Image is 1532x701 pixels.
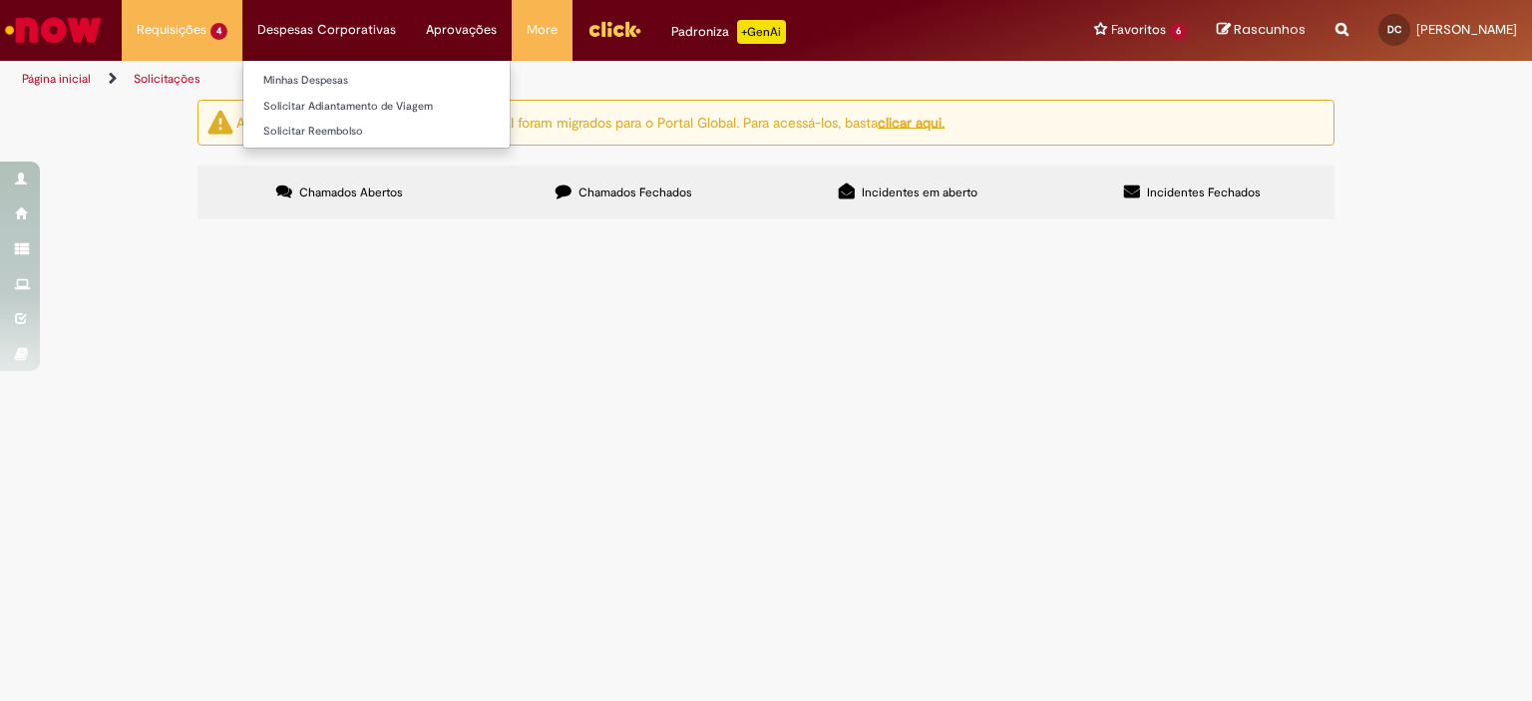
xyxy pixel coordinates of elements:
span: 4 [210,23,227,40]
p: +GenAi [737,20,786,44]
ul: Trilhas de página [15,61,1006,98]
div: Padroniza [671,20,786,44]
a: Minhas Despesas [243,70,510,92]
span: Favoritos [1111,20,1166,40]
ul: Despesas Corporativas [242,60,511,149]
span: More [527,20,558,40]
a: clicar aqui. [878,113,945,131]
span: Requisições [137,20,206,40]
ng-bind-html: Atenção: alguns chamados relacionados a T.I foram migrados para o Portal Global. Para acessá-los,... [236,113,945,131]
span: Incidentes em aberto [862,184,977,200]
span: DC [1387,23,1401,36]
img: click_logo_yellow_360x200.png [587,14,641,44]
span: Rascunhos [1234,20,1306,39]
span: Incidentes Fechados [1147,184,1261,200]
a: Solicitar Reembolso [243,121,510,143]
span: Aprovações [426,20,497,40]
span: 6 [1170,23,1187,40]
span: [PERSON_NAME] [1416,21,1517,38]
a: Solicitar Adiantamento de Viagem [243,96,510,118]
a: Solicitações [134,71,200,87]
img: ServiceNow [2,10,105,50]
a: Rascunhos [1217,21,1306,40]
span: Chamados Fechados [578,184,692,200]
span: Despesas Corporativas [257,20,396,40]
a: Página inicial [22,71,91,87]
span: Chamados Abertos [299,184,403,200]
